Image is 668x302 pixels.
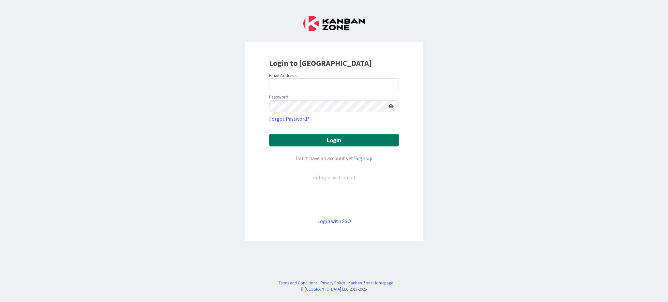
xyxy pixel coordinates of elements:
a: Forgot Password? [269,115,309,123]
img: Kanban Zone [303,16,365,31]
a: Kanban Zone Homepage [348,280,393,286]
button: Login [269,134,399,146]
a: [GEOGRAPHIC_DATA] [305,286,341,292]
iframe: Sign in with Google Button [266,192,402,206]
a: Login with SSO [317,218,351,224]
div: Don’t have an account yet? [269,154,399,162]
label: Password [269,94,288,100]
a: Terms and Conditions [279,280,317,286]
div: © LLC 2017- 2025 . [275,286,393,292]
b: Login to [GEOGRAPHIC_DATA] [269,58,372,68]
a: Sign Up [356,155,372,161]
a: Privacy Policy [321,280,345,286]
label: Email Address [269,72,297,78]
div: or login with email [311,174,357,181]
